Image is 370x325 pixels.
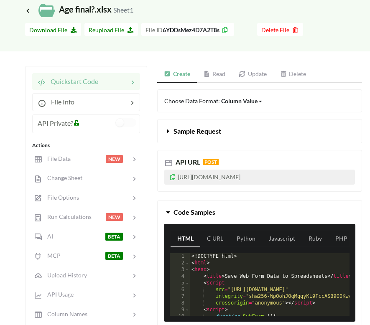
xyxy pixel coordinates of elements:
[170,280,190,287] div: 5
[42,272,87,279] span: Upload History
[145,26,163,33] span: File ID
[158,201,362,224] button: Code Samples
[170,260,190,267] div: 2
[42,291,74,298] span: API Usage
[46,77,98,85] span: Quickstart Code
[25,4,133,14] span: Age final?.xlsx
[105,252,123,260] span: BETA
[164,97,263,104] span: Choose Data Format:
[29,26,77,33] span: Download File
[164,170,355,185] p: [URL][DOMAIN_NAME]
[163,26,219,33] b: 6YDDsMez4D7A2T8s
[197,66,232,83] a: Read
[89,26,134,33] span: Reupload File
[329,231,354,247] a: PHP
[106,213,123,221] span: NEW
[174,158,200,166] span: API URL
[174,127,221,135] span: Sample Request
[38,119,73,127] span: API Private?
[113,6,133,14] small: Sheet1
[42,213,92,220] span: Run Calculations
[200,231,230,247] a: C URL
[170,267,190,273] div: 3
[261,26,299,33] span: Delete File
[257,23,303,36] button: Delete File
[42,155,71,162] span: File Data
[42,233,53,240] span: AI
[105,233,123,241] span: BETA
[158,119,362,143] button: Sample Request
[302,231,329,247] a: Ruby
[46,98,74,106] span: File Info
[84,23,138,36] button: Reupload File
[170,313,190,320] div: 10
[170,287,190,293] div: 6
[106,155,123,163] span: NEW
[170,253,190,260] div: 1
[171,231,200,247] a: HTML
[42,174,82,181] span: Change Sheet
[42,310,87,317] span: Column Names
[170,300,190,307] div: 8
[38,2,55,19] img: /static/media/localFileIcon.23929a80.svg
[42,252,61,259] span: MCP
[174,208,215,216] span: Code Samples
[157,66,197,83] a: Create
[170,273,190,280] div: 4
[230,231,262,247] a: Python
[273,66,313,83] a: Delete
[170,307,190,313] div: 9
[221,96,258,105] div: Column Value
[262,231,302,247] a: Javascript
[42,194,79,201] span: File Options
[203,159,219,165] span: POST
[170,293,190,300] div: 7
[232,66,273,83] a: Update
[25,23,81,36] button: Download File
[32,142,140,149] div: Actions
